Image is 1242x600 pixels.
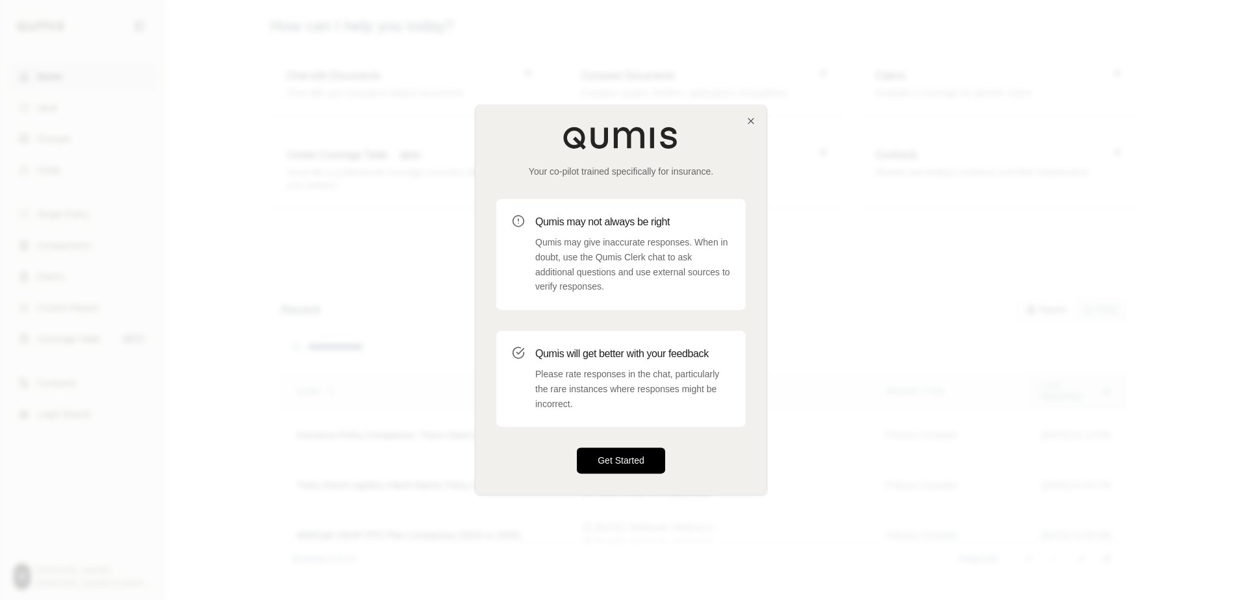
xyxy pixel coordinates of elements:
p: Your co-pilot trained specifically for insurance. [496,165,746,178]
img: Qumis Logo [563,126,679,149]
h3: Qumis may not always be right [535,214,730,230]
p: Please rate responses in the chat, particularly the rare instances where responses might be incor... [535,367,730,411]
button: Get Started [577,448,665,474]
p: Qumis may give inaccurate responses. When in doubt, use the Qumis Clerk chat to ask additional qu... [535,235,730,294]
h3: Qumis will get better with your feedback [535,346,730,362]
